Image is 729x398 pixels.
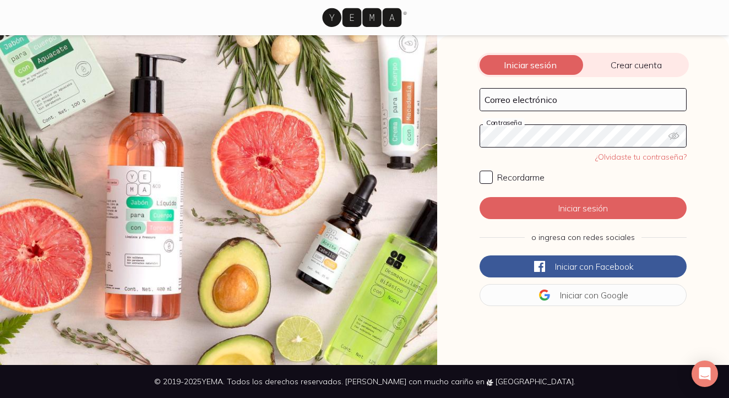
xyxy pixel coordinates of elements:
button: Iniciar sesión [480,197,687,219]
span: Recordarme [497,172,545,183]
span: [PERSON_NAME] con mucho cariño en [GEOGRAPHIC_DATA]. [345,377,575,386]
button: Iniciar conGoogle [480,284,687,306]
span: Iniciar con [560,290,599,301]
a: ¿Olvidaste tu contraseña? [595,152,687,162]
span: Iniciar con [555,261,594,272]
span: o ingresa con redes sociales [531,232,635,242]
input: Recordarme [480,171,493,184]
div: Open Intercom Messenger [692,361,718,387]
span: Crear cuenta [583,59,689,70]
button: Iniciar conFacebook [480,255,687,277]
span: Iniciar sesión [477,59,583,70]
label: Contraseña [483,118,525,127]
